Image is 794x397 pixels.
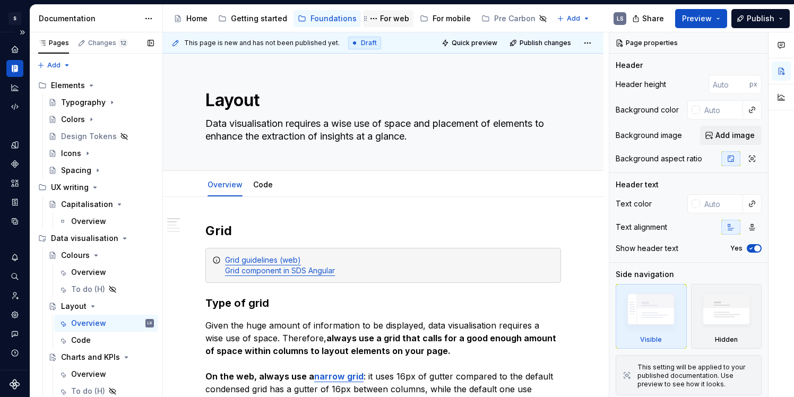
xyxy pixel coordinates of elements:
[54,315,158,332] a: OverviewLS
[617,14,624,23] div: LS
[169,8,551,29] div: Page tree
[47,61,61,70] span: Add
[61,131,117,142] div: Design Tokens
[44,298,158,315] a: Layout
[715,335,738,344] div: Hidden
[44,111,158,128] a: Colors
[642,13,664,24] span: Share
[44,145,158,162] a: Icons
[205,371,314,382] strong: On the web, always use a
[71,216,106,227] div: Overview
[71,318,106,329] div: Overview
[294,10,361,27] a: Foundations
[184,39,340,47] span: This page is new and has not been published yet.
[438,36,502,50] button: Quick preview
[6,287,23,304] a: Invite team
[616,179,659,190] div: Header text
[51,80,85,91] div: Elements
[44,247,158,264] a: Colours
[51,233,118,244] div: Data visualisation
[433,13,471,24] div: For mobile
[616,60,643,71] div: Header
[61,114,85,125] div: Colors
[205,333,558,356] strong: always use a grid that calls for a good enough amount of space within columns to layout elements ...
[10,379,20,390] svg: Supernova Logo
[34,77,158,94] div: Elements
[71,335,91,346] div: Code
[616,198,652,209] div: Text color
[203,88,559,113] textarea: Layout
[640,335,662,344] div: Visible
[416,10,475,27] a: For mobile
[616,79,666,90] div: Header height
[6,60,23,77] a: Documentation
[44,196,158,213] a: Capitalisation
[205,222,561,239] h2: Grid
[363,10,413,27] a: For web
[616,269,674,280] div: Side navigation
[616,153,702,164] div: Background aspect ratio
[567,14,580,23] span: Add
[6,325,23,342] button: Contact support
[71,284,105,295] div: To do (H)
[54,366,158,383] a: Overview
[6,79,23,96] a: Analytics
[730,244,743,253] label: Yes
[6,213,23,230] a: Data sources
[253,180,273,189] a: Code
[6,98,23,115] a: Code automation
[616,222,667,232] div: Text alignment
[38,39,69,47] div: Pages
[61,97,106,108] div: Typography
[61,352,120,363] div: Charts and KPIs
[51,182,89,193] div: UX writing
[39,13,139,24] div: Documentation
[88,39,128,47] div: Changes
[8,12,21,25] div: S
[203,115,559,145] textarea: Data visualisation requires a wise use of space and placement of elements to enhance the extracti...
[6,194,23,211] div: Storybook stories
[54,332,158,349] a: Code
[61,199,113,210] div: Capitalisation
[616,284,687,349] div: Visible
[675,9,727,28] button: Preview
[361,39,377,47] span: Draft
[314,371,364,382] a: narrow grid
[715,130,755,141] span: Add image
[477,10,551,27] a: Pre Carbon
[731,9,790,28] button: Publish
[616,243,678,254] div: Show header text
[6,249,23,266] button: Notifications
[6,306,23,323] a: Settings
[44,94,158,111] a: Typography
[616,130,682,141] div: Background image
[6,156,23,172] a: Components
[54,281,158,298] a: To do (H)
[148,318,152,329] div: LS
[6,175,23,192] a: Assets
[709,75,749,94] input: Auto
[700,100,743,119] input: Auto
[71,267,106,278] div: Overview
[44,349,158,366] a: Charts and KPIs
[169,10,212,27] a: Home
[2,7,28,30] button: S
[6,268,23,285] button: Search ⌘K
[494,13,536,24] div: Pre Carbon
[6,136,23,153] a: Design tokens
[71,386,105,396] div: To do (H)
[203,173,247,195] div: Overview
[186,13,208,24] div: Home
[225,266,335,275] a: Grid component in SDS Angular
[700,126,762,145] button: Add image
